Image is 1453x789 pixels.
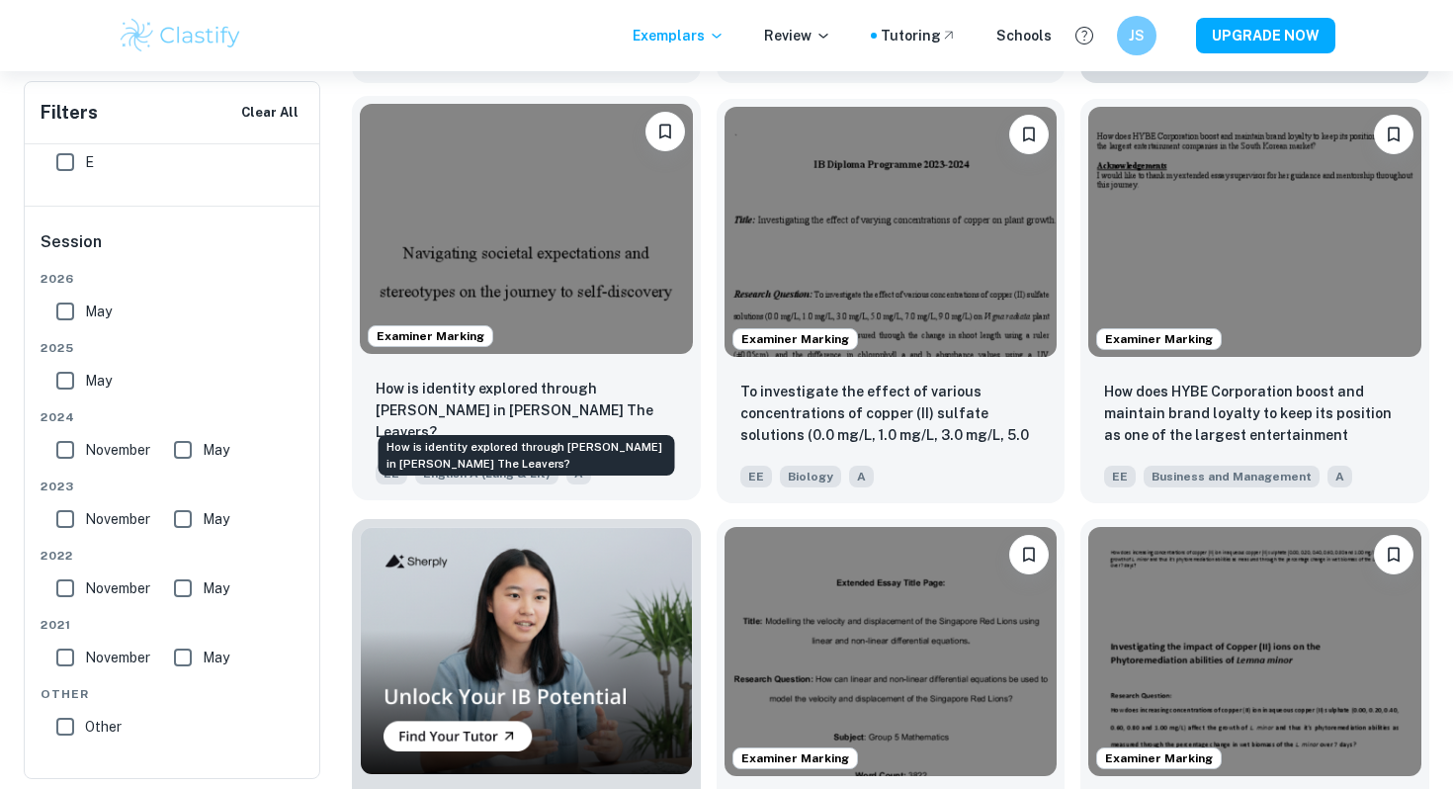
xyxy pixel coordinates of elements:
span: May [203,508,229,530]
img: Biology EE example thumbnail: To investigate the effect of various con [725,107,1058,356]
span: May [85,301,112,322]
button: Bookmark [1374,535,1413,574]
span: Examiner Marking [369,327,492,345]
img: Thumbnail [360,527,693,775]
span: Other [41,685,305,703]
button: Bookmark [1009,535,1049,574]
span: Examiner Marking [1097,330,1221,348]
span: 2022 [41,547,305,565]
span: A [849,466,874,487]
span: EE [1104,466,1136,487]
a: Tutoring [881,25,957,46]
span: Other [85,716,122,738]
span: 2024 [41,408,305,426]
span: May [203,439,229,461]
button: Bookmark [645,112,685,151]
p: How is identity explored through Deming Guo in Lisa Ko’s The Leavers? [376,378,677,443]
span: E [85,151,94,173]
span: May [203,647,229,668]
div: How is identity explored through [PERSON_NAME] in [PERSON_NAME] The Leavers? [379,435,675,476]
span: November [85,439,150,461]
span: Business and Management [1144,466,1320,487]
span: 2025 [41,339,305,357]
a: Schools [996,25,1052,46]
p: Review [764,25,831,46]
span: Examiner Marking [733,330,857,348]
h6: JS [1126,25,1149,46]
span: 2021 [41,616,305,634]
span: 2026 [41,270,305,288]
h6: Session [41,230,305,270]
button: UPGRADE NOW [1196,18,1335,53]
p: Exemplars [633,25,725,46]
span: May [85,370,112,392]
img: Business and Management EE example thumbnail: How does HYBE Corporation boost and main [1088,107,1421,356]
a: Examiner MarkingBookmarkTo investigate the effect of various concentrations of copper (II) sulfat... [717,99,1066,502]
span: November [85,508,150,530]
h6: Filters [41,99,98,127]
span: Biology [780,466,841,487]
button: Bookmark [1009,115,1049,154]
button: Bookmark [1374,115,1413,154]
p: How does HYBE Corporation boost and maintain brand loyalty to keep its position as one of the lar... [1104,381,1406,448]
img: English A (Lang & Lit) EE example thumbnail: How is identity explored through Deming [360,104,693,353]
span: Examiner Marking [1097,749,1221,767]
span: November [85,647,150,668]
img: Biology EE example thumbnail: How does increasing concentrations of co [1088,527,1421,776]
p: To investigate the effect of various concentrations of copper (II) sulfate solutions (0.0 mg/L, 1... [740,381,1042,448]
a: Examiner MarkingBookmarkHow does HYBE Corporation boost and maintain brand loyalty to keep its po... [1080,99,1429,502]
img: Clastify logo [118,16,243,55]
span: EE [740,466,772,487]
button: Clear All [236,98,303,128]
button: Help and Feedback [1068,19,1101,52]
span: Examiner Marking [733,749,857,767]
span: A [1327,466,1352,487]
span: May [203,577,229,599]
span: 2023 [41,478,305,495]
button: JS [1117,16,1156,55]
span: November [85,577,150,599]
img: Maths EE example thumbnail: How can linear and non-linear differenti [725,527,1058,776]
a: Examiner MarkingBookmarkHow is identity explored through Deming Guo in Lisa Ko’s The Leavers?EEEn... [352,99,701,502]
